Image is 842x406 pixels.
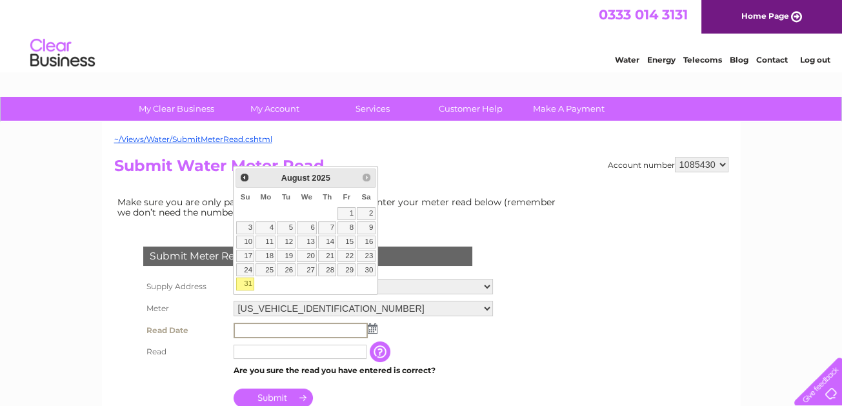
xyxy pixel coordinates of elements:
[140,276,230,298] th: Supply Address
[143,247,472,266] div: Submit Meter Read
[357,250,375,263] a: 23
[140,298,230,320] th: Meter
[647,55,676,65] a: Energy
[236,250,254,263] a: 17
[239,172,250,183] span: Prev
[256,250,276,263] a: 18
[337,236,356,249] a: 15
[730,55,748,65] a: Blog
[236,263,254,276] a: 24
[230,362,496,379] td: Are you sure the read you have entered is correct?
[756,55,788,65] a: Contact
[140,341,230,362] th: Read
[357,207,375,220] a: 2
[599,6,688,23] a: 0333 014 3131
[277,250,295,263] a: 19
[221,97,328,121] a: My Account
[281,173,310,183] span: August
[297,236,317,249] a: 13
[319,97,426,121] a: Services
[114,157,728,181] h2: Submit Water Meter Read
[318,221,336,234] a: 7
[236,236,254,249] a: 10
[237,170,252,185] a: Prev
[140,320,230,341] th: Read Date
[516,97,622,121] a: Make A Payment
[277,263,295,276] a: 26
[117,7,727,63] div: Clear Business is a trading name of Verastar Limited (registered in [GEOGRAPHIC_DATA] No. 3667643...
[608,157,728,172] div: Account number
[261,193,272,201] span: Monday
[361,193,370,201] span: Saturday
[318,236,336,249] a: 14
[417,97,524,121] a: Customer Help
[297,250,317,263] a: 20
[318,263,336,276] a: 28
[297,263,317,276] a: 27
[282,193,290,201] span: Tuesday
[337,207,356,220] a: 1
[114,134,272,144] a: ~/Views/Water/SubmitMeterRead.cshtml
[277,236,295,249] a: 12
[236,278,254,290] a: 31
[683,55,722,65] a: Telecoms
[357,221,375,234] a: 9
[123,97,230,121] a: My Clear Business
[337,263,356,276] a: 29
[256,263,276,276] a: 25
[312,173,330,183] span: 2025
[370,341,393,362] input: Information
[323,193,332,201] span: Thursday
[236,221,254,234] a: 3
[337,221,356,234] a: 8
[799,55,830,65] a: Log out
[368,323,377,334] img: ...
[615,55,639,65] a: Water
[357,236,375,249] a: 16
[256,236,276,249] a: 11
[277,221,295,234] a: 5
[241,193,250,201] span: Sunday
[337,250,356,263] a: 22
[343,193,351,201] span: Friday
[30,34,95,73] img: logo.png
[297,221,317,234] a: 6
[114,194,566,221] td: Make sure you are only paying for what you use. Simply enter your meter read below (remember we d...
[256,221,276,234] a: 4
[357,263,375,276] a: 30
[301,193,312,201] span: Wednesday
[318,250,336,263] a: 21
